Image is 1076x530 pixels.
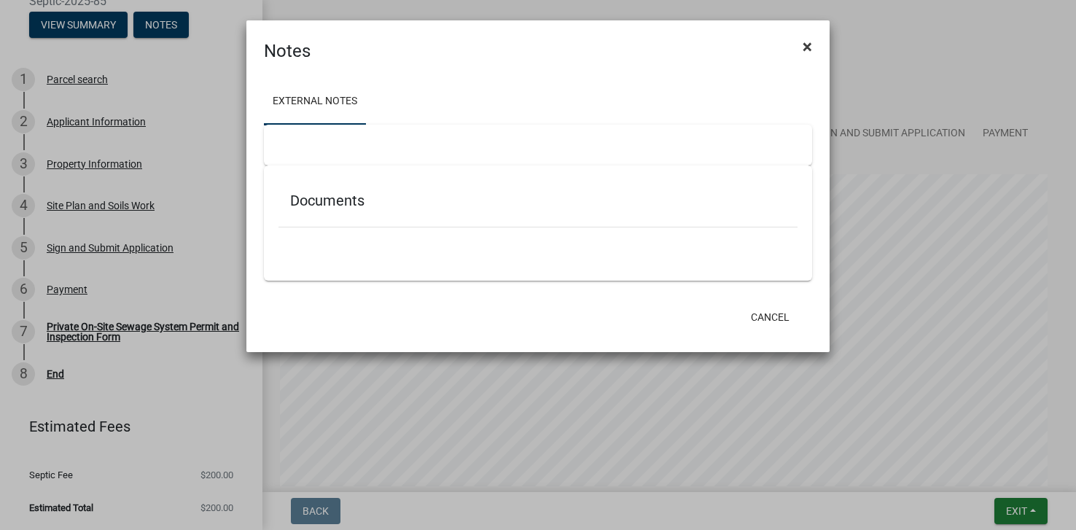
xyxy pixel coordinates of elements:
h5: Documents [290,192,786,209]
span: × [803,36,812,57]
button: Close [791,26,824,67]
a: External Notes [264,79,366,125]
h4: Notes [264,38,311,64]
button: Cancel [739,304,801,330]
